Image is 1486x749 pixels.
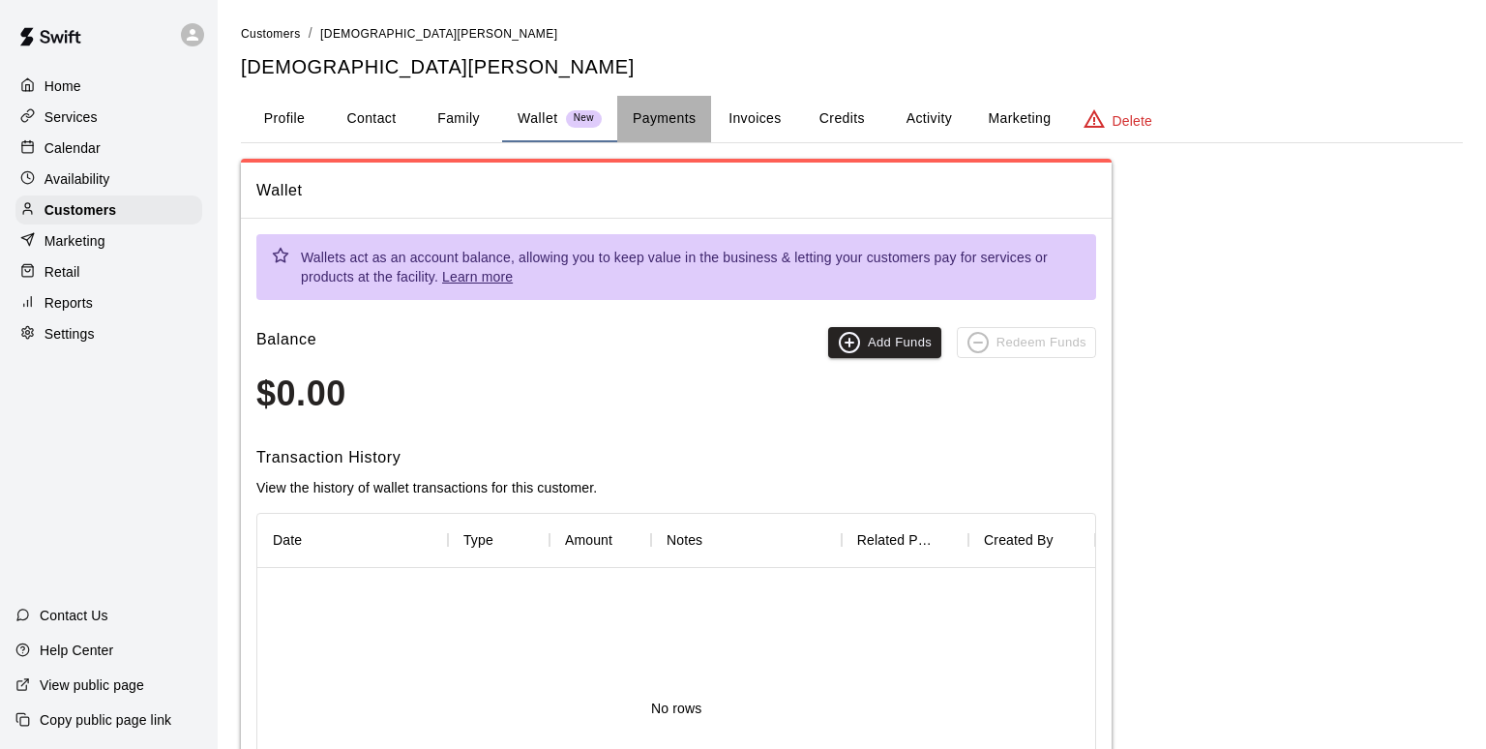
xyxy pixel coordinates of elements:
li: / [309,23,312,44]
p: Wallet [518,108,558,129]
a: Marketing [15,226,202,255]
a: Retail [15,257,202,286]
button: Sort [702,526,729,554]
a: Services [15,103,202,132]
button: Sort [936,526,963,554]
button: Marketing [972,96,1066,142]
h6: Transaction History [256,445,1096,470]
div: Created By [968,513,1095,567]
div: Related Payment ID [857,513,936,567]
div: Type [463,513,493,567]
div: Amount [550,513,651,567]
p: Delete [1113,111,1152,131]
p: Retail [45,262,80,282]
span: New [566,112,602,125]
p: Reports [45,293,93,313]
button: Sort [302,526,329,554]
button: Invoices [711,96,798,142]
a: Customers [241,25,301,41]
div: Wallets act as an account balance, allowing you to keep value in the business & letting your cust... [301,240,1081,294]
button: Activity [885,96,972,142]
p: Calendar [45,138,101,158]
h5: [DEMOGRAPHIC_DATA][PERSON_NAME] [241,54,1463,80]
button: Family [415,96,502,142]
a: Home [15,72,202,101]
p: Home [45,76,81,96]
h6: Balance [256,327,316,358]
nav: breadcrumb [241,23,1463,45]
div: Date [257,513,448,567]
p: Copy public page link [40,710,171,730]
a: Settings [15,319,202,348]
button: Sort [612,526,639,554]
p: Customers [45,200,116,220]
button: Profile [241,96,328,142]
p: Contact Us [40,606,108,625]
p: Services [45,107,98,127]
div: Related Payment ID [842,513,968,567]
p: View the history of wallet transactions for this customer. [256,478,1096,497]
div: Amount [565,513,612,567]
button: Payments [617,96,711,142]
button: Credits [798,96,885,142]
div: Notes [667,513,702,567]
div: basic tabs example [241,96,1463,142]
a: Availability [15,165,202,194]
p: View public page [40,675,144,695]
span: Wallet [256,178,1096,203]
a: Customers [15,195,202,225]
button: Add Funds [828,327,941,358]
div: Notes [651,513,842,567]
span: [DEMOGRAPHIC_DATA][PERSON_NAME] [320,27,557,41]
button: Contact [328,96,415,142]
div: Type [448,513,550,567]
p: Help Center [40,641,113,660]
span: Customers [241,27,301,41]
p: Settings [45,324,95,344]
a: Reports [15,288,202,317]
a: Calendar [15,134,202,163]
p: Availability [45,169,110,189]
div: Created By [984,513,1054,567]
button: Sort [493,526,520,554]
a: Learn more [442,269,513,285]
div: Date [273,513,302,567]
p: Marketing [45,231,105,251]
button: Sort [1054,526,1081,554]
h3: $0.00 [256,374,1096,414]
